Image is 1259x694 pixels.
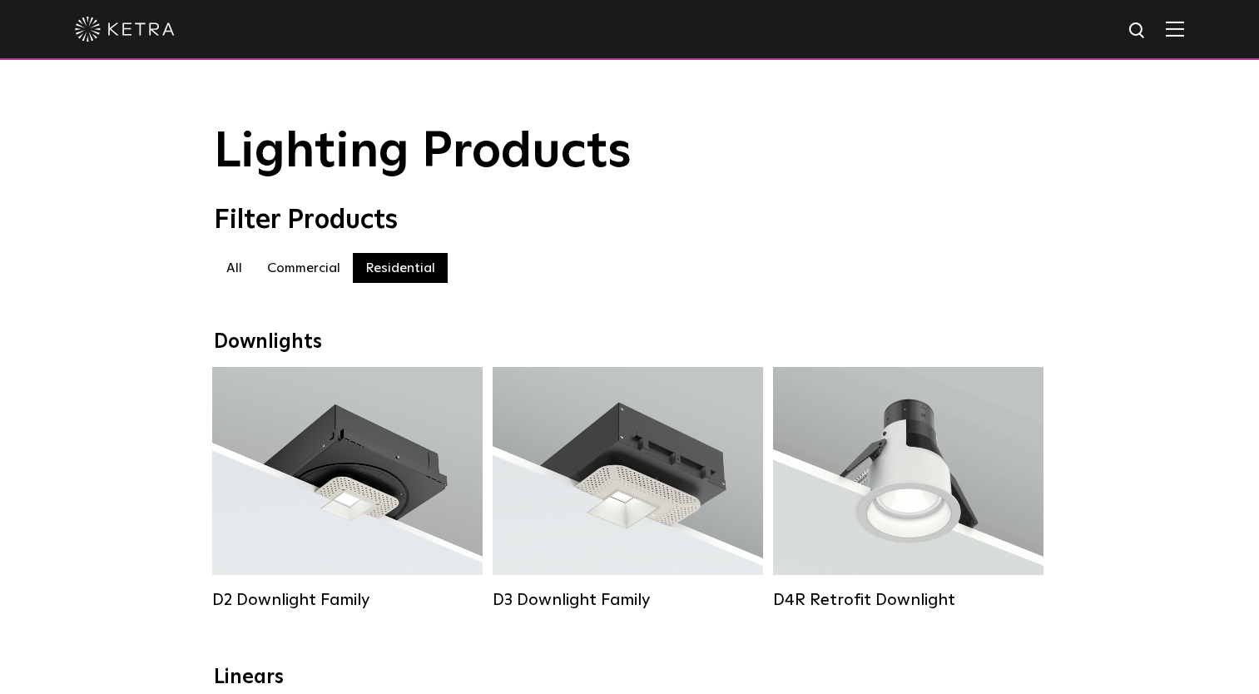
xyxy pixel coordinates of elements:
div: D2 Downlight Family [212,590,483,610]
a: D2 Downlight Family Lumen Output:1200Colors:White / Black / Gloss Black / Silver / Bronze / Silve... [212,367,483,610]
div: Downlights [214,330,1046,354]
img: ketra-logo-2019-white [75,17,175,42]
label: Commercial [255,253,353,283]
a: D4R Retrofit Downlight Lumen Output:800Colors:White / BlackBeam Angles:15° / 25° / 40° / 60°Watta... [773,367,1043,610]
span: Lighting Products [214,127,632,177]
a: D3 Downlight Family Lumen Output:700 / 900 / 1100Colors:White / Black / Silver / Bronze / Paintab... [493,367,763,610]
div: Filter Products [214,205,1046,236]
div: Linears [214,666,1046,690]
label: Residential [353,253,448,283]
div: D3 Downlight Family [493,590,763,610]
div: D4R Retrofit Downlight [773,590,1043,610]
img: Hamburger%20Nav.svg [1166,21,1184,37]
img: search icon [1128,21,1148,42]
label: All [214,253,255,283]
